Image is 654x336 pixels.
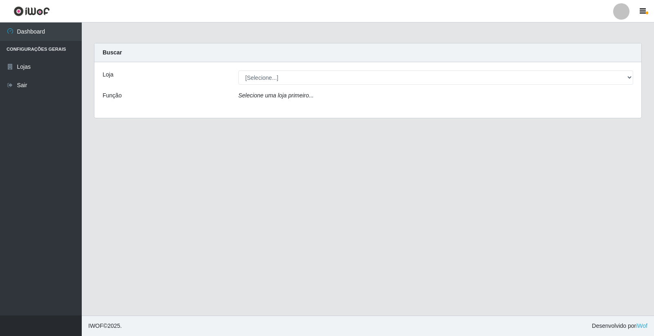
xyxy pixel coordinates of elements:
[592,322,647,330] span: Desenvolvido por
[88,322,103,329] span: IWOF
[88,322,122,330] span: © 2025 .
[103,70,113,79] label: Loja
[238,92,314,99] i: Selecione uma loja primeiro...
[636,322,647,329] a: iWof
[103,49,122,56] strong: Buscar
[13,6,50,16] img: CoreUI Logo
[103,91,122,100] label: Função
